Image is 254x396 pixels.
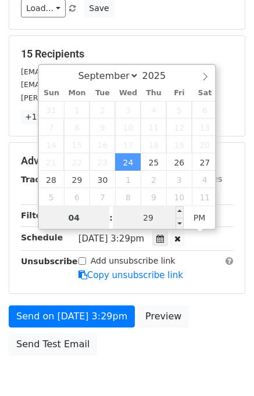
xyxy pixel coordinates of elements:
span: September 12, 2025 [166,118,192,136]
span: September 7, 2025 [39,118,65,136]
span: September 8, 2025 [64,118,90,136]
span: Sat [192,89,217,97]
small: [PERSON_NAME][EMAIL_ADDRESS][DOMAIN_NAME] [21,93,212,102]
span: September 25, 2025 [141,153,166,171]
span: September 2, 2025 [90,101,115,118]
span: September 5, 2025 [166,101,192,118]
span: October 9, 2025 [141,188,166,206]
input: Hour [39,206,110,229]
input: Year [139,70,181,81]
span: Wed [115,89,141,97]
span: September 24, 2025 [115,153,141,171]
a: Send on [DATE] 3:29pm [9,305,135,327]
span: September 29, 2025 [64,171,90,188]
span: Fri [166,89,192,97]
span: October 7, 2025 [90,188,115,206]
span: September 19, 2025 [166,136,192,153]
span: August 31, 2025 [39,101,65,118]
span: September 16, 2025 [90,136,115,153]
span: Click to toggle [184,206,216,229]
span: September 6, 2025 [192,101,217,118]
span: Tue [90,89,115,97]
iframe: Chat Widget [196,340,254,396]
strong: Schedule [21,233,63,242]
a: +12 more [21,110,70,124]
span: September 17, 2025 [115,136,141,153]
span: September 26, 2025 [166,153,192,171]
span: September 15, 2025 [64,136,90,153]
span: September 20, 2025 [192,136,217,153]
span: September 1, 2025 [64,101,90,118]
span: September 3, 2025 [115,101,141,118]
h5: Advanced [21,154,233,167]
span: October 6, 2025 [64,188,90,206]
span: Thu [141,89,166,97]
a: Copy unsubscribe link [78,270,183,280]
strong: Unsubscribe [21,257,78,266]
span: September 4, 2025 [141,101,166,118]
span: [DATE] 3:29pm [78,233,144,244]
span: September 11, 2025 [141,118,166,136]
span: October 11, 2025 [192,188,217,206]
span: October 2, 2025 [141,171,166,188]
span: October 1, 2025 [115,171,141,188]
span: September 22, 2025 [64,153,90,171]
span: Mon [64,89,90,97]
h5: 15 Recipients [21,48,233,60]
a: Preview [138,305,189,327]
span: September 30, 2025 [90,171,115,188]
small: [EMAIL_ADDRESS][DOMAIN_NAME] [21,80,151,89]
strong: Tracking [21,175,60,184]
span: September 27, 2025 [192,153,217,171]
span: : [109,206,113,229]
span: September 10, 2025 [115,118,141,136]
label: Add unsubscribe link [91,255,176,267]
span: October 3, 2025 [166,171,192,188]
span: September 21, 2025 [39,153,65,171]
span: October 4, 2025 [192,171,217,188]
span: October 5, 2025 [39,188,65,206]
span: Sun [39,89,65,97]
span: September 14, 2025 [39,136,65,153]
a: Send Test Email [9,333,97,355]
span: September 28, 2025 [39,171,65,188]
span: September 9, 2025 [90,118,115,136]
span: September 13, 2025 [192,118,217,136]
strong: Filters [21,211,51,220]
span: September 23, 2025 [90,153,115,171]
span: October 10, 2025 [166,188,192,206]
input: Minute [113,206,184,229]
small: [EMAIL_ADDRESS][DOMAIN_NAME] [21,67,151,76]
span: October 8, 2025 [115,188,141,206]
span: September 18, 2025 [141,136,166,153]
